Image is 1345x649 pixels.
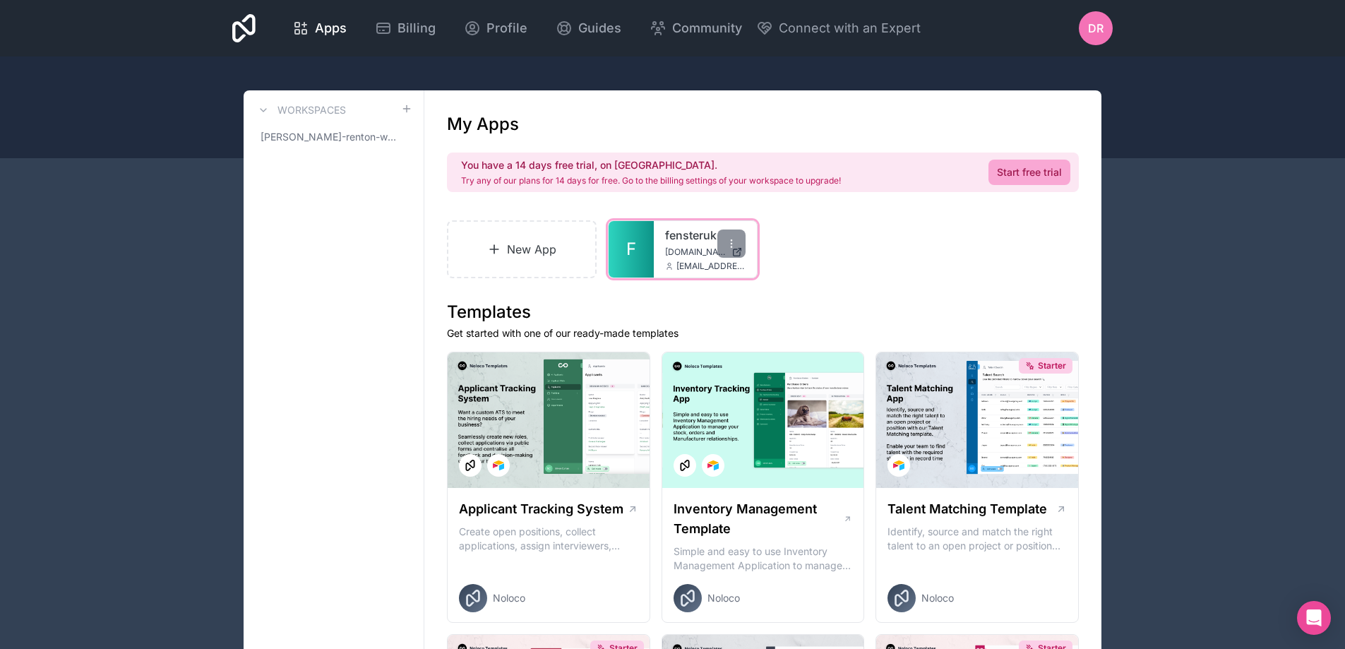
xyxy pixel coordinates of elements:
[461,158,841,172] h2: You have a 14 days free trial, on [GEOGRAPHIC_DATA].
[921,591,954,605] span: Noloco
[447,220,597,278] a: New App
[447,326,1079,340] p: Get started with one of our ready-made templates
[255,124,412,150] a: [PERSON_NAME]-renton-workspace
[887,525,1067,553] p: Identify, source and match the right talent to an open project or position with our Talent Matchi...
[626,238,636,261] span: F
[447,301,1079,323] h1: Templates
[281,13,358,44] a: Apps
[988,160,1070,185] a: Start free trial
[461,175,841,186] p: Try any of our plans for 14 days for free. Go to the billing settings of your workspace to upgrade!
[486,18,527,38] span: Profile
[255,102,346,119] a: Workspaces
[756,18,921,38] button: Connect with an Expert
[493,460,504,471] img: Airtable Logo
[364,13,447,44] a: Billing
[638,13,753,44] a: Community
[459,499,623,519] h1: Applicant Tracking System
[453,13,539,44] a: Profile
[707,591,740,605] span: Noloco
[1088,20,1104,37] span: DR
[674,544,853,573] p: Simple and easy to use Inventory Management Application to manage your stock, orders and Manufact...
[707,460,719,471] img: Airtable Logo
[578,18,621,38] span: Guides
[544,13,633,44] a: Guides
[447,113,519,136] h1: My Apps
[665,227,746,244] a: fensteruk
[665,246,726,258] span: [DOMAIN_NAME]
[277,103,346,117] h3: Workspaces
[672,18,742,38] span: Community
[1038,360,1066,371] span: Starter
[397,18,436,38] span: Billing
[609,221,654,278] a: F
[674,499,843,539] h1: Inventory Management Template
[665,246,746,258] a: [DOMAIN_NAME]
[315,18,347,38] span: Apps
[779,18,921,38] span: Connect with an Expert
[676,261,746,272] span: [EMAIL_ADDRESS][DOMAIN_NAME]
[887,499,1047,519] h1: Talent Matching Template
[459,525,638,553] p: Create open positions, collect applications, assign interviewers, centralise candidate feedback a...
[493,591,525,605] span: Noloco
[261,130,401,144] span: [PERSON_NAME]-renton-workspace
[893,460,904,471] img: Airtable Logo
[1297,601,1331,635] div: Open Intercom Messenger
